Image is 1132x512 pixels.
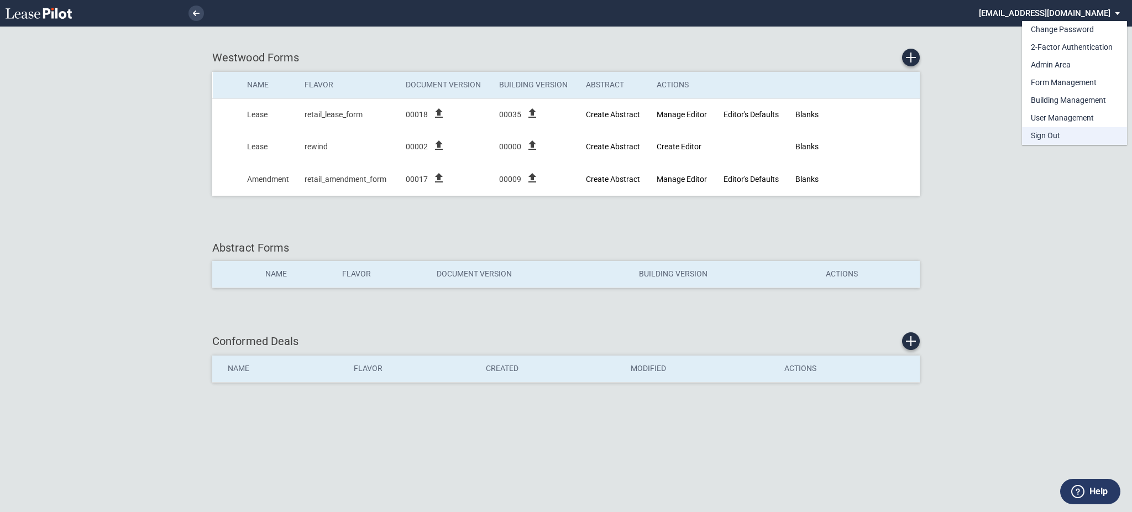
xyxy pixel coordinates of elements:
div: User Management [1031,113,1094,124]
div: Admin Area [1031,60,1071,71]
div: Change Password [1031,24,1094,35]
div: 2-Factor Authentication [1031,42,1113,53]
button: Help [1060,479,1120,504]
div: Form Management [1031,77,1097,88]
label: Help [1089,484,1108,499]
div: Building Management [1031,95,1106,106]
div: Sign Out [1031,130,1060,142]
